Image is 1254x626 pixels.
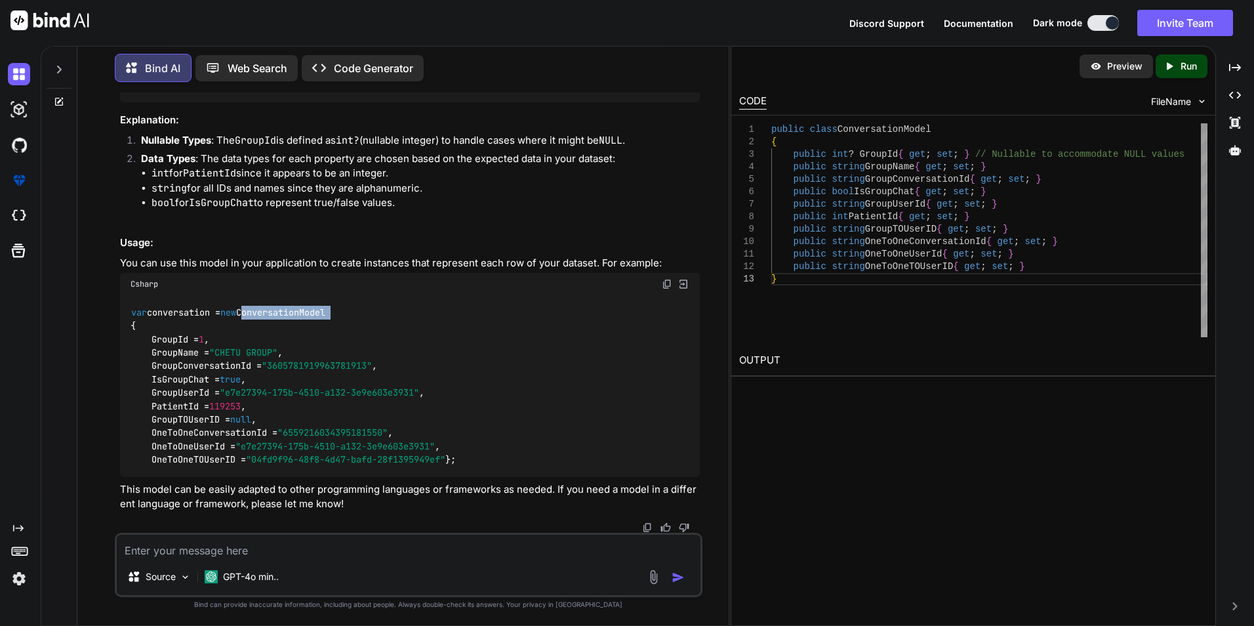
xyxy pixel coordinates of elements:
span: GroupTOUserID [865,224,937,234]
span: ; [1014,236,1019,247]
h3: Usage: [120,236,700,251]
span: get [925,161,942,172]
span: Documentation [944,18,1013,29]
span: { [942,249,947,259]
span: GroupConversationId [865,174,970,184]
img: GPT-4o mini [205,570,218,583]
span: public [794,261,826,272]
span: OneToOneConversationId [865,236,986,247]
div: 4 [739,161,754,173]
code: IsGroupChat [189,196,254,209]
img: darkAi-studio [8,98,30,121]
span: ; [964,224,969,234]
span: OneToOneUserId [865,249,942,259]
img: preview [1090,60,1102,72]
span: get [948,224,964,234]
div: 7 [739,198,754,211]
span: } [1008,249,1013,259]
div: 13 [739,273,754,285]
strong: Data Types [141,152,195,165]
span: Discord Support [849,18,924,29]
span: ; [998,174,1003,184]
div: 6 [739,186,754,198]
span: "e7e27394-175b-4510-a132-3e9e603e3931" [235,440,435,452]
img: Bind AI [10,10,89,30]
img: copy [642,522,653,533]
span: public [794,211,826,222]
div: 8 [739,211,754,223]
span: IsGroupChat [854,186,914,197]
span: set [1025,236,1042,247]
img: Pick Models [180,572,191,583]
span: } [1003,224,1008,234]
div: CODE [739,94,767,110]
span: { [937,224,942,234]
span: ; [942,161,948,172]
p: This model can be easily adapted to other programming languages or frameworks as needed. If you n... [120,482,700,512]
span: string [832,261,864,272]
code: int? [336,134,359,147]
span: get [981,174,997,184]
span: 119253 [209,400,241,412]
span: ; [953,149,958,159]
span: } [771,274,777,284]
span: } [1019,261,1024,272]
p: Web Search [228,60,287,76]
img: premium [8,169,30,192]
img: dislike [679,522,689,533]
span: string [832,224,864,234]
span: bool [832,186,854,197]
span: ; [953,199,958,209]
div: 5 [739,173,754,186]
div: 11 [739,248,754,261]
span: { [914,186,920,197]
p: You can use this model in your application to create instances that represent each row of your da... [120,256,700,271]
div: 9 [739,223,754,236]
span: GroupName [865,161,915,172]
span: public [794,199,826,209]
strong: Nullable Types [141,134,211,146]
span: } [981,186,986,197]
img: like [660,522,671,533]
code: int [152,167,169,180]
span: { [925,199,931,209]
span: string [832,174,864,184]
span: } [1036,174,1041,184]
span: ; [981,199,986,209]
span: public [794,236,826,247]
code: GroupId [235,134,276,147]
span: ? GroupId [849,149,899,159]
button: Discord Support [849,16,924,30]
span: ConversationModel [838,124,931,135]
span: var [131,306,147,318]
div: 1 [739,123,754,136]
span: Dark mode [1033,16,1082,30]
span: string [832,161,864,172]
code: NULL [599,134,622,147]
p: Run [1181,60,1197,73]
img: icon [672,571,685,584]
li: for since it appears to be an integer. [152,166,700,181]
span: { [986,236,992,247]
span: set [1008,174,1024,184]
span: "04fd9f96-48f8-4d47-bafd-28f1395949ef" [246,454,445,466]
span: set [992,261,1008,272]
span: { [771,136,777,147]
span: public [794,161,826,172]
button: Invite Team [1137,10,1233,36]
img: copy [662,279,672,289]
span: Csharp [131,279,158,289]
span: ; [970,249,975,259]
span: get [909,211,925,222]
span: set [953,161,969,172]
p: GPT-4o min.. [223,570,279,583]
span: set [937,211,953,222]
p: Preview [1107,60,1143,73]
span: FileName [1151,95,1191,108]
img: attachment [646,570,661,585]
span: ; [1042,236,1047,247]
div: 12 [739,261,754,273]
span: { [914,161,920,172]
li: : The data types for each property are chosen based on the expected data in your dataset: [131,152,700,226]
span: ; [925,149,931,159]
